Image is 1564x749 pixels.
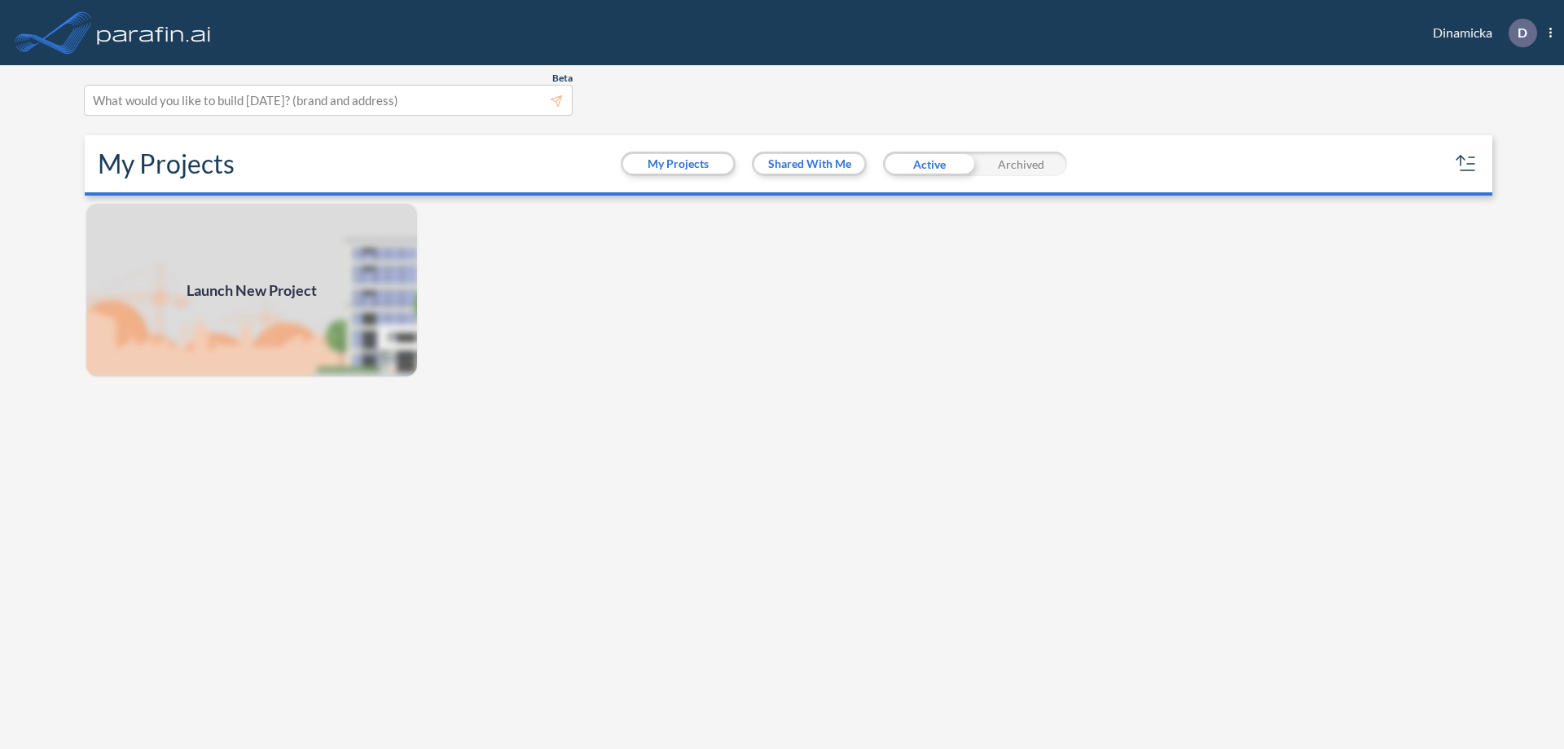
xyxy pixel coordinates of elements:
[187,280,317,302] span: Launch New Project
[1453,151,1479,177] button: sort
[1518,25,1527,40] p: D
[1408,19,1552,47] div: Dinamicka
[552,72,573,85] span: Beta
[975,152,1067,176] div: Archived
[98,148,235,179] h2: My Projects
[94,16,214,49] img: logo
[754,154,864,174] button: Shared With Me
[623,154,733,174] button: My Projects
[85,202,419,378] img: add
[85,202,419,378] a: Launch New Project
[883,152,975,176] div: Active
